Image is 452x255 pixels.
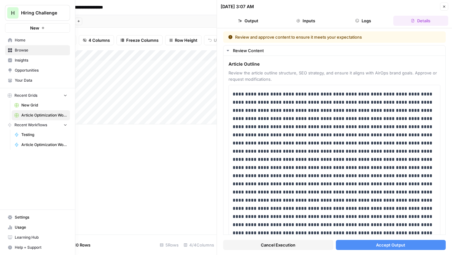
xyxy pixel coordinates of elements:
button: Cancel Execution [223,240,333,250]
a: Article Optimization Workflow [12,140,70,150]
span: 4 Columns [89,37,110,43]
button: Help + Support [5,242,70,252]
span: Review the article outline structure, SEO strategy, and ensure it aligns with AirOps brand goals.... [229,70,440,82]
button: Undo [204,35,229,45]
a: Your Data [5,75,70,85]
span: Browse [15,47,67,53]
span: Hiring Challenge [21,10,59,16]
span: Cancel Execution [261,242,295,248]
span: Article Optimization Workflow Grid [21,112,67,118]
span: Insights [15,57,67,63]
a: Learning Hub [5,232,70,242]
span: Recent Grids [14,93,37,98]
div: 4/4 Columns [181,240,217,250]
span: Home [15,37,67,43]
span: Help + Support [15,245,67,250]
span: Accept Output [376,242,405,248]
button: Workspace: Hiring Challenge [5,5,70,21]
button: Review Content [223,46,445,56]
span: Usage [15,225,67,230]
button: Logs [336,16,391,26]
button: Row Height [165,35,202,45]
span: Opportunities [15,68,67,73]
button: Inputs [278,16,333,26]
span: Testing [21,132,67,138]
span: New [30,25,39,31]
a: Insights [5,55,70,65]
span: Article Optimization Workflow [21,142,67,148]
span: Settings [15,214,67,220]
span: New Grid [21,102,67,108]
span: Add 10 Rows [65,242,90,248]
a: Testing [12,130,70,140]
span: Your Data [15,78,67,83]
span: H [11,9,15,17]
a: New Grid [12,100,70,110]
button: Output [221,16,276,26]
a: Article Optimization Workflow Grid [12,110,70,120]
span: Learning Hub [15,235,67,240]
button: Recent Grids [5,91,70,100]
div: [DATE] 3:07 AM [221,3,254,10]
span: Row Height [175,37,197,43]
div: 5 Rows [157,240,181,250]
span: Article Outline [229,61,440,67]
div: Review Content [233,47,442,54]
button: 4 Columns [79,35,114,45]
span: Freeze Columns [126,37,159,43]
button: Recent Workflows [5,120,70,130]
a: Home [5,35,70,45]
div: Review and approve content to ensure it meets your expectations [228,34,401,40]
a: Browse [5,45,70,55]
button: Details [393,16,448,26]
button: New [5,23,70,33]
a: Usage [5,222,70,232]
span: Recent Workflows [14,122,47,128]
button: Accept Output [336,240,446,250]
a: Opportunities [5,65,70,75]
button: Freeze Columns [116,35,163,45]
a: Settings [5,212,70,222]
